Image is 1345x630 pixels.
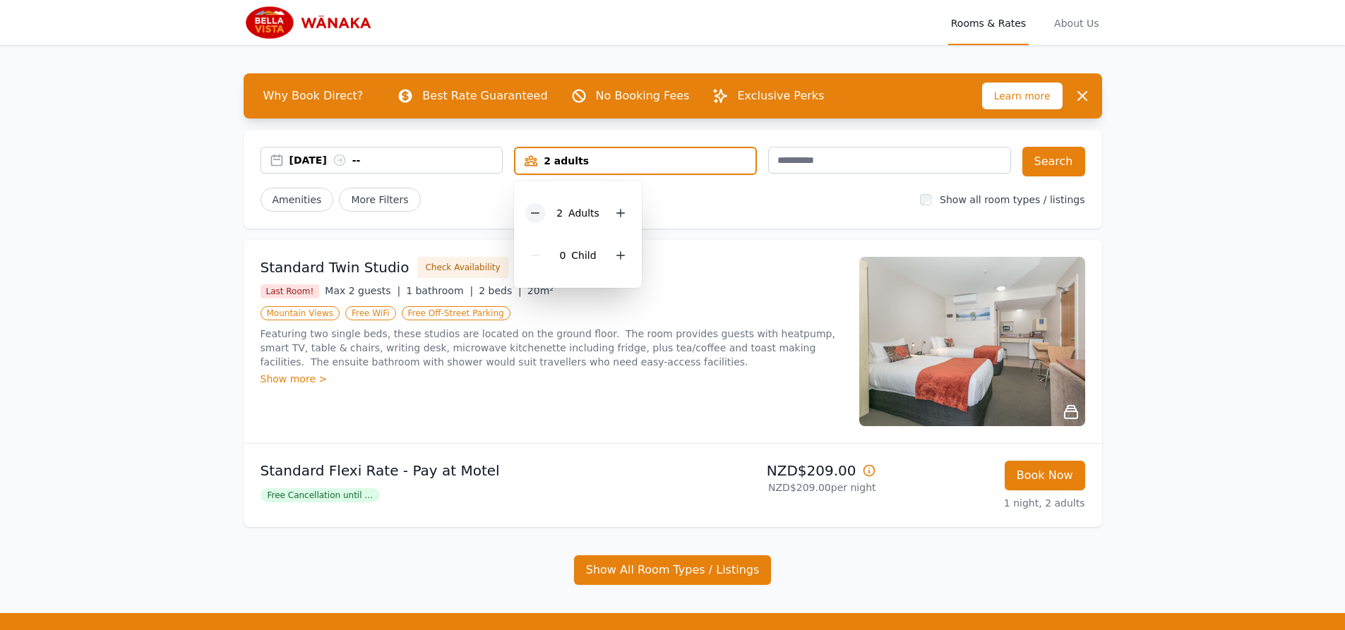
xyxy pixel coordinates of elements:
span: Free WiFi [345,306,396,320]
span: Why Book Direct? [252,82,375,110]
label: Show all room types / listings [940,194,1084,205]
p: 1 night, 2 adults [887,496,1085,510]
p: NZD$209.00 [679,461,876,480]
p: Best Rate Guaranteed [422,87,547,104]
p: Featuring two single beds, these studios are located on the ground floor. The room provides guest... [261,327,842,369]
span: Child [571,250,596,261]
p: No Booking Fees [596,87,690,104]
p: Exclusive Perks [737,87,824,104]
div: [DATE] -- [289,153,503,167]
button: Check Availability [417,257,508,278]
span: Mountain Views [261,306,340,320]
button: Book Now [1005,461,1085,490]
span: Learn more [982,83,1063,109]
span: 0 [559,250,566,261]
button: Search [1022,147,1085,176]
span: Free Off-Street Parking [402,306,510,320]
p: NZD$209.00 per night [679,480,876,495]
span: Last Room! [261,284,320,298]
span: Max 2 guests | [325,285,400,296]
span: Adult s [568,207,599,219]
button: Amenities [261,188,334,212]
span: 20m² [527,285,554,296]
p: Standard Flexi Rate - Pay at Motel [261,461,667,480]
span: 2 beds | [479,285,522,296]
span: More Filters [339,188,420,212]
h3: Standard Twin Studio [261,258,410,277]
span: 2 [556,207,563,219]
span: Free Cancellation until ... [261,488,380,502]
button: Show All Room Types / Listings [574,555,772,585]
div: 2 adults [515,154,755,168]
div: Show more > [261,372,842,386]
img: Bella Vista Wanaka [244,6,379,40]
span: 1 bathroom | [406,285,473,296]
